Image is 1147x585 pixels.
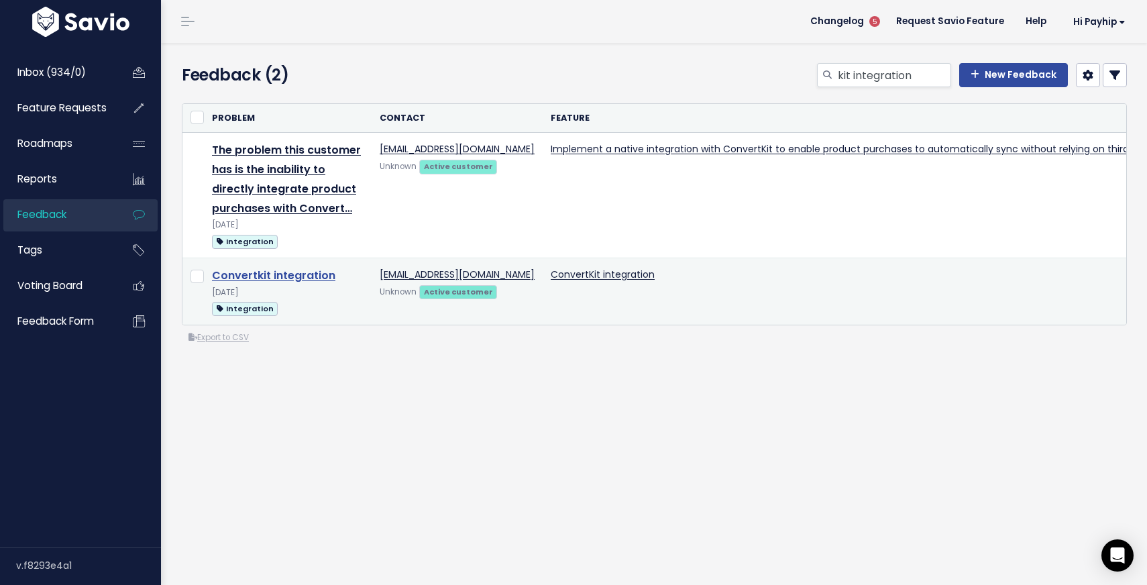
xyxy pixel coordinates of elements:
[17,101,107,115] span: Feature Requests
[212,142,361,215] a: The problem this customer has is the inability to directly integrate product purchases with Convert…
[810,17,864,26] span: Changelog
[3,306,111,337] a: Feedback form
[17,65,86,79] span: Inbox (934/0)
[380,286,417,297] span: Unknown
[17,207,66,221] span: Feedback
[212,286,364,300] div: [DATE]
[3,93,111,123] a: Feature Requests
[1057,11,1136,32] a: Hi Payhip
[16,548,161,583] div: v.f8293e4a1
[3,128,111,159] a: Roadmaps
[17,278,83,292] span: Voting Board
[885,11,1015,32] a: Request Savio Feature
[424,286,493,297] strong: Active customer
[212,235,278,249] span: Integration
[1073,17,1126,27] span: Hi Payhip
[419,159,497,172] a: Active customer
[3,164,111,195] a: Reports
[380,142,535,156] a: [EMAIL_ADDRESS][DOMAIN_NAME]
[959,63,1068,87] a: New Feedback
[29,7,133,37] img: logo-white.9d6f32f41409.svg
[869,16,880,27] span: 5
[212,268,335,283] a: Convertkit integration
[372,104,543,133] th: Contact
[836,63,951,87] input: Search feedback...
[17,136,72,150] span: Roadmaps
[17,172,57,186] span: Reports
[212,302,278,316] span: Integration
[419,284,497,298] a: Active customer
[3,270,111,301] a: Voting Board
[3,57,111,88] a: Inbox (934/0)
[551,268,655,281] a: ConvertKit integration
[3,235,111,266] a: Tags
[380,268,535,281] a: [EMAIL_ADDRESS][DOMAIN_NAME]
[424,161,493,172] strong: Active customer
[1101,539,1134,572] div: Open Intercom Messenger
[212,218,364,232] div: [DATE]
[3,199,111,230] a: Feedback
[17,314,94,328] span: Feedback form
[380,161,417,172] span: Unknown
[17,243,42,257] span: Tags
[212,233,278,250] a: Integration
[212,300,278,317] a: Integration
[182,63,484,87] h4: Feedback (2)
[1015,11,1057,32] a: Help
[204,104,372,133] th: Problem
[188,332,249,343] a: Export to CSV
